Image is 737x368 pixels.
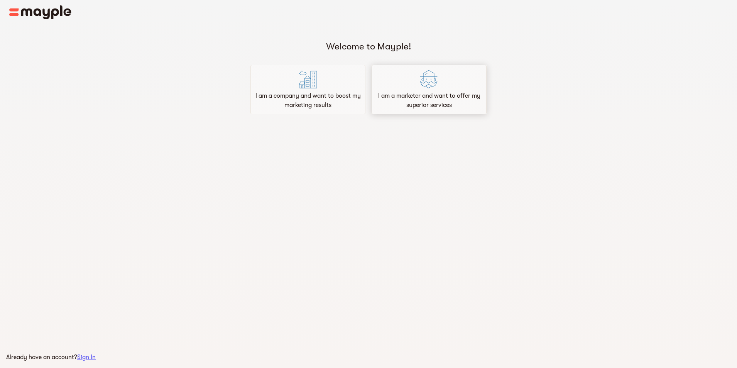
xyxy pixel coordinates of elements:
[250,65,365,114] div: I am a company and want to boost my marketing results
[372,65,487,114] div: I am a marketer and want to offer my superior services
[77,354,96,361] a: Sign In
[254,91,362,110] p: I am a company and want to boost my marketing results
[375,91,483,110] p: I am a marketer and want to offer my superior services
[9,5,71,19] img: Main logo
[3,40,734,53] h5: Welcome to Mayple!
[6,353,96,362] p: Already have an account?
